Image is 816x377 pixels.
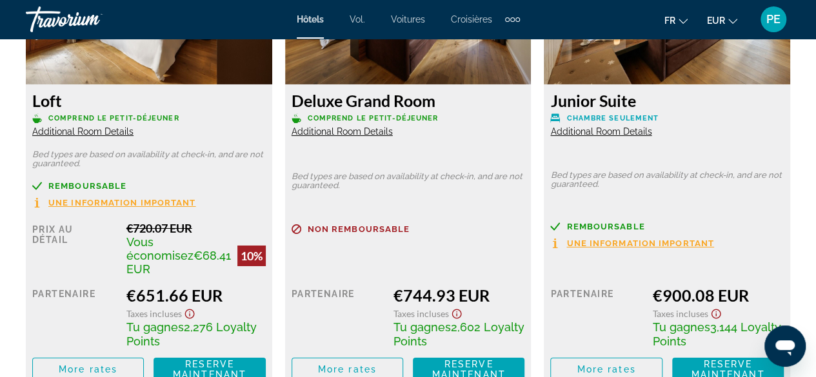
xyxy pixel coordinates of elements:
div: Partenaire [32,285,117,348]
h3: Deluxe Grand Room [292,91,525,110]
h3: Loft [32,91,266,110]
span: More rates [577,364,635,374]
span: Chambre seulement [566,114,659,122]
font: EUR [707,15,725,26]
div: Prix au détail [32,221,117,276]
span: 2,602 Loyalty Points [393,320,524,348]
iframe: Bouton de lancement de la fenêtre de messagerie [764,325,806,367]
button: Show Taxes and Fees disclaimer [708,305,724,320]
span: 2,276 Loyalty Points [126,320,257,348]
button: Éléments de navigation supplémentaires [505,9,520,30]
span: Tu gagnes [126,320,184,334]
div: €651.66 EUR [126,285,266,305]
div: €720.07 EUR [126,221,266,235]
p: Bed types are based on availability at check-in, and are not guaranteed. [32,150,266,168]
a: Travorium [26,3,155,36]
font: PE [766,12,781,26]
a: Remboursable [550,222,784,231]
span: 3,144 Loyalty Points [653,320,781,348]
a: Vol. [350,14,365,24]
span: More rates [318,364,377,374]
button: Changer de langue [664,11,688,30]
span: Non remboursable [308,225,410,233]
button: Show Taxes and Fees disclaimer [449,305,464,320]
div: Partenaire [292,285,384,348]
div: €900.08 EUR [653,285,784,305]
span: Taxes incluses [393,308,449,319]
span: Une information important [48,198,196,207]
span: Taxes incluses [653,308,708,319]
span: Remboursable [48,182,126,190]
button: Show Taxes and Fees disclaimer [182,305,197,320]
span: €68.41 EUR [126,249,231,276]
div: Partenaire [550,285,643,348]
span: Une information important [566,239,714,247]
span: Taxes incluses [126,308,182,319]
a: Croisières [451,14,492,24]
p: Bed types are based on availability at check-in, and are not guaranteed. [550,171,784,189]
span: Additional Room Details [550,126,652,137]
button: Menu utilisateur [757,6,790,33]
font: fr [664,15,675,26]
h3: Junior Suite [550,91,784,110]
span: Comprend le petit-déjeuner [308,114,439,122]
span: Comprend le petit-déjeuner [48,114,179,122]
div: €744.93 EUR [393,285,524,305]
button: Changer de devise [707,11,737,30]
span: More rates [59,364,117,374]
div: 10% [237,246,266,266]
a: Voitures [391,14,425,24]
span: Tu gagnes [653,320,710,334]
span: Additional Room Details [32,126,134,137]
span: Additional Room Details [292,126,393,137]
button: Une information important [32,197,196,208]
span: Remboursable [566,222,644,231]
span: Vous économisez [126,235,194,262]
a: Remboursable [32,181,266,191]
button: Une information important [550,238,714,249]
a: Hôtels [297,14,324,24]
p: Bed types are based on availability at check-in, and are not guaranteed. [292,172,525,190]
span: Tu gagnes [393,320,451,334]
